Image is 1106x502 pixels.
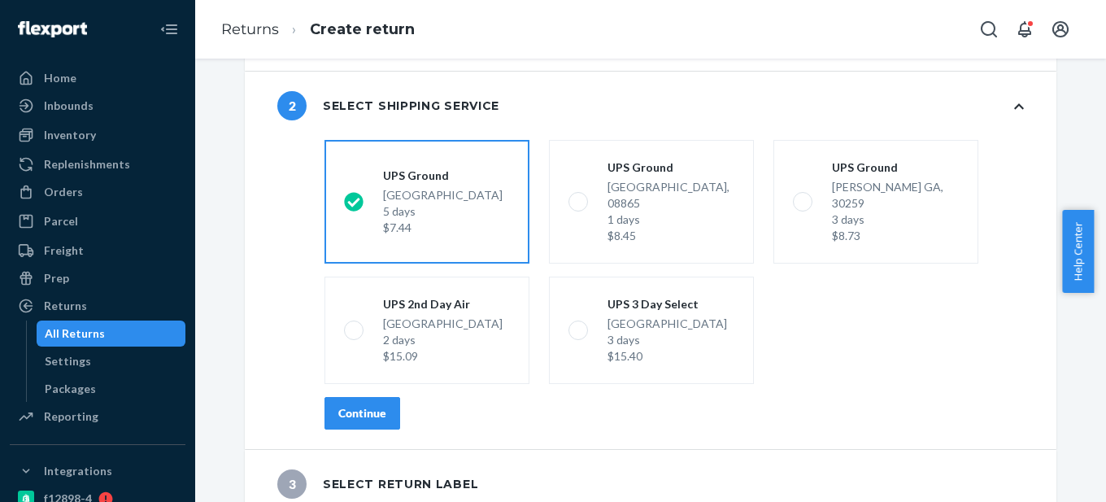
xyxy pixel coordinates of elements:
[10,293,185,319] a: Returns
[10,179,185,205] a: Orders
[607,179,734,244] div: [GEOGRAPHIC_DATA], 08865
[153,13,185,46] button: Close Navigation
[45,325,105,342] div: All Returns
[607,316,727,364] div: [GEOGRAPHIC_DATA]
[44,270,69,286] div: Prep
[10,65,185,91] a: Home
[44,184,83,200] div: Orders
[10,238,185,264] a: Freight
[383,220,503,236] div: $7.44
[383,348,503,364] div: $15.09
[607,159,734,176] div: UPS Ground
[44,156,130,172] div: Replenishments
[383,332,503,348] div: 2 days
[1062,210,1094,293] button: Help Center
[383,187,503,236] div: [GEOGRAPHIC_DATA]
[310,20,415,38] a: Create return
[277,91,499,120] div: Select shipping service
[10,122,185,148] a: Inventory
[45,381,96,397] div: Packages
[18,21,87,37] img: Flexport logo
[277,91,307,120] span: 2
[37,321,186,347] a: All Returns
[383,316,503,364] div: [GEOGRAPHIC_DATA]
[338,405,386,421] div: Continue
[832,179,959,244] div: [PERSON_NAME] GA, 30259
[607,332,727,348] div: 3 days
[44,70,76,86] div: Home
[832,212,959,228] div: 3 days
[44,213,78,229] div: Parcel
[277,469,478,499] div: Select return label
[221,20,279,38] a: Returns
[44,463,112,479] div: Integrations
[973,13,1005,46] button: Open Search Box
[44,127,96,143] div: Inventory
[324,397,400,430] button: Continue
[607,212,734,228] div: 1 days
[10,404,185,430] a: Reporting
[37,348,186,374] a: Settings
[10,151,185,177] a: Replenishments
[44,242,84,259] div: Freight
[832,228,959,244] div: $8.73
[607,348,727,364] div: $15.40
[45,353,91,369] div: Settings
[10,458,185,484] button: Integrations
[10,265,185,291] a: Prep
[44,408,98,425] div: Reporting
[607,296,727,312] div: UPS 3 Day Select
[44,298,87,314] div: Returns
[383,168,503,184] div: UPS Ground
[10,208,185,234] a: Parcel
[607,228,734,244] div: $8.45
[37,376,186,402] a: Packages
[383,296,503,312] div: UPS 2nd Day Air
[44,98,94,114] div: Inbounds
[10,93,185,119] a: Inbounds
[383,203,503,220] div: 5 days
[1008,13,1041,46] button: Open notifications
[1044,13,1077,46] button: Open account menu
[832,159,959,176] div: UPS Ground
[208,6,428,54] ol: breadcrumbs
[277,469,307,499] span: 3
